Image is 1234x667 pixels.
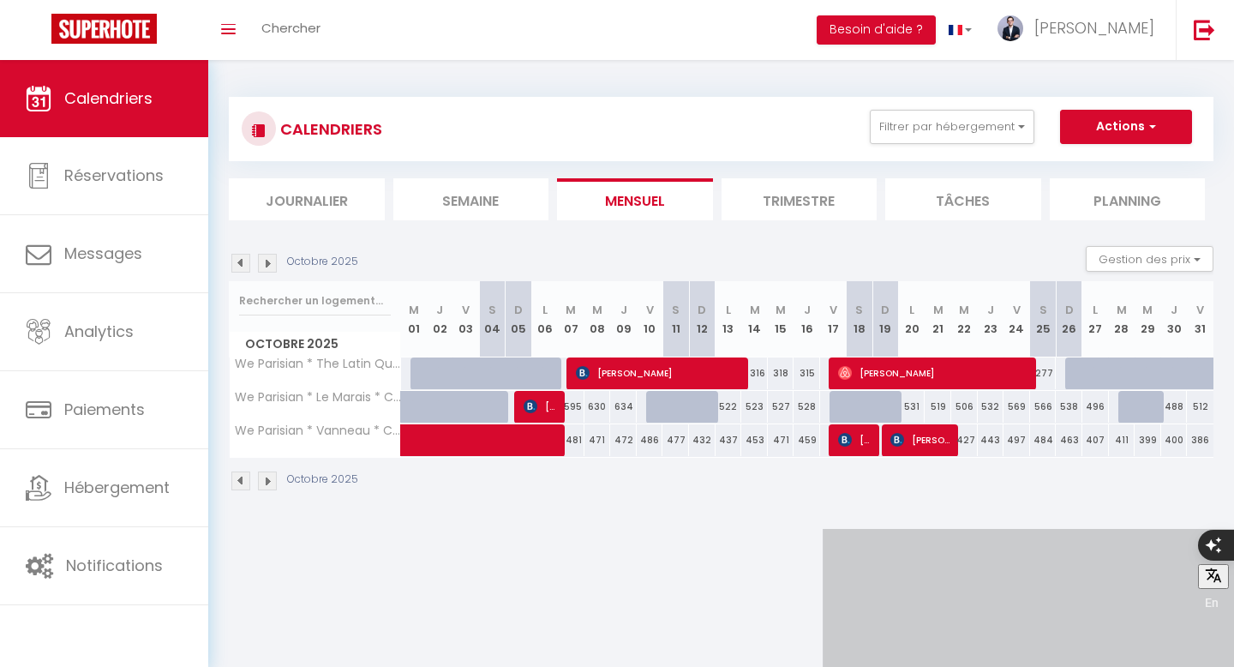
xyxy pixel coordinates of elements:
th: 11 [662,281,689,358]
th: 29 [1135,281,1161,358]
div: 630 [584,391,611,423]
div: 532 [978,391,1004,423]
span: Notifications [66,555,163,576]
button: Filtrer par hébergement [870,110,1034,144]
div: 477 [662,424,689,456]
div: 453 [741,424,768,456]
th: 30 [1161,281,1188,358]
th: 31 [1187,281,1213,358]
span: We Parisian * The Latin Quarter * Cozy Home [232,358,404,370]
img: ... [997,15,1023,41]
abbr: V [830,302,837,318]
abbr: M [959,302,969,318]
abbr: M [409,302,419,318]
span: Messages [64,243,142,264]
div: 523 [741,391,768,423]
span: Chercher [261,19,320,37]
abbr: J [1171,302,1177,318]
th: 23 [978,281,1004,358]
span: [PERSON_NAME] [524,390,559,423]
div: 496 [1082,391,1109,423]
li: Semaine [393,178,549,220]
div: 427 [951,424,978,456]
li: Journalier [229,178,385,220]
div: 512 [1187,391,1213,423]
th: 22 [951,281,978,358]
div: 569 [1003,391,1030,423]
th: 07 [558,281,584,358]
abbr: L [726,302,731,318]
div: 497 [1003,424,1030,456]
abbr: D [881,302,890,318]
p: Octobre 2025 [287,472,358,488]
abbr: S [672,302,680,318]
div: 407 [1082,424,1109,456]
abbr: D [514,302,523,318]
abbr: J [987,302,994,318]
span: We Parisian * Le Marais * Cozy Home [232,391,404,404]
abbr: S [1039,302,1047,318]
button: Ouvrir le widget de chat LiveChat [14,7,65,58]
th: 26 [1056,281,1082,358]
th: 27 [1082,281,1109,358]
abbr: J [620,302,627,318]
input: Rechercher un logement... [239,285,391,316]
span: [PERSON_NAME] [576,357,744,389]
th: 02 [427,281,453,358]
th: 15 [768,281,794,358]
img: logout [1194,19,1215,40]
h3: CALENDRIERS [276,110,382,148]
th: 17 [820,281,847,358]
div: 519 [925,391,951,423]
div: 488 [1161,391,1188,423]
th: 06 [531,281,558,358]
div: 538 [1056,391,1082,423]
abbr: V [1196,302,1204,318]
abbr: M [750,302,760,318]
div: 471 [768,424,794,456]
abbr: M [1117,302,1127,318]
li: Trimestre [722,178,878,220]
div: 411 [1109,424,1135,456]
span: [PERSON_NAME] [838,357,1033,389]
button: Actions [1060,110,1192,144]
abbr: D [698,302,706,318]
th: 21 [925,281,951,358]
span: Octobre 2025 [230,332,400,357]
th: 03 [453,281,480,358]
th: 01 [401,281,428,358]
div: 277 [1030,358,1057,389]
div: 528 [794,391,820,423]
abbr: J [804,302,811,318]
div: 484 [1030,424,1057,456]
div: 318 [768,358,794,389]
div: 459 [794,424,820,456]
abbr: V [646,302,654,318]
button: Besoin d'aide ? [817,15,936,45]
div: 527 [768,391,794,423]
abbr: M [933,302,943,318]
span: Calendriers [64,87,153,109]
span: We Parisian * Vanneau * Cozy Home [232,424,404,437]
th: 24 [1003,281,1030,358]
div: 399 [1135,424,1161,456]
th: 20 [899,281,925,358]
th: 16 [794,281,820,358]
abbr: M [1142,302,1153,318]
div: 463 [1056,424,1082,456]
span: [PERSON_NAME] [1034,17,1154,39]
div: 386 [1187,424,1213,456]
abbr: S [855,302,863,318]
span: [PERSON_NAME] [838,424,873,456]
li: Mensuel [557,178,713,220]
li: Tâches [885,178,1041,220]
th: 18 [847,281,873,358]
img: Super Booking [51,14,157,44]
abbr: L [542,302,548,318]
div: 400 [1161,424,1188,456]
th: 04 [479,281,506,358]
div: 566 [1030,391,1057,423]
div: 506 [951,391,978,423]
abbr: J [436,302,443,318]
abbr: D [1065,302,1074,318]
